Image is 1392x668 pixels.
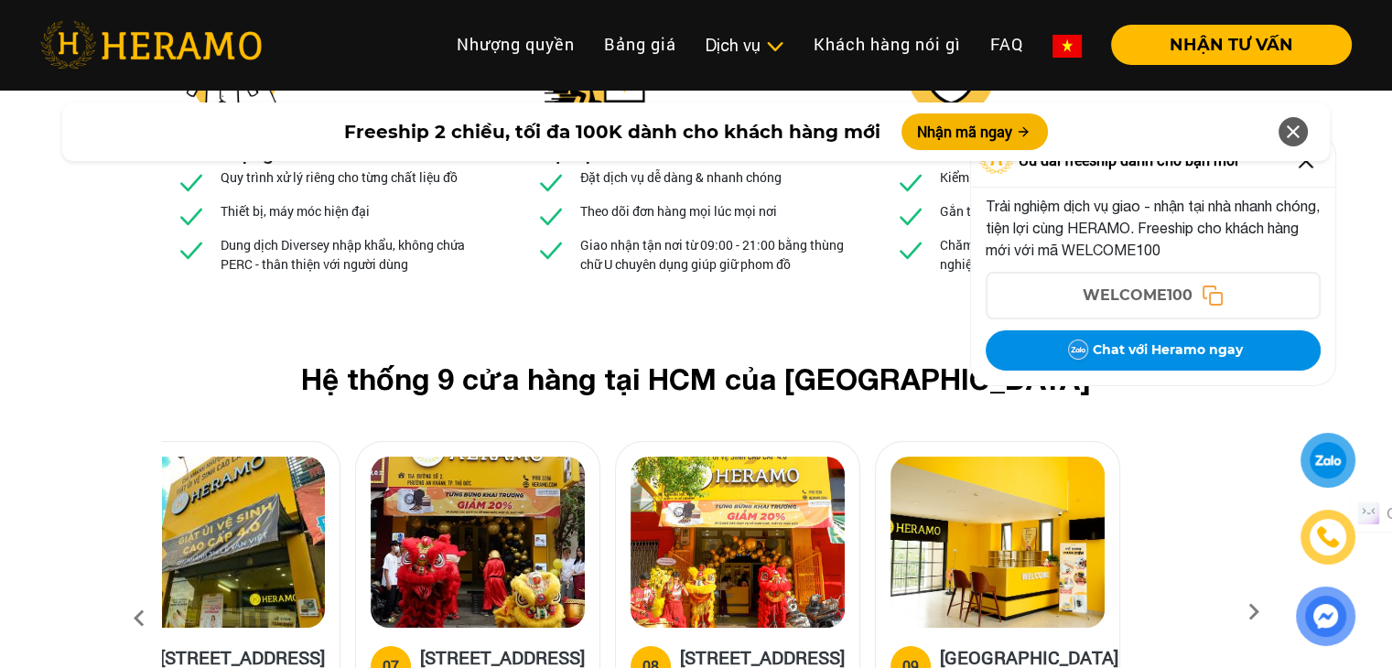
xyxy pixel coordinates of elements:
img: phone-icon [1318,527,1339,547]
a: Khách hàng nói gì [799,25,976,64]
p: Thiết bị, máy móc hiện đại [221,201,370,221]
img: checked.svg [177,201,206,231]
img: vn-flag.png [1052,35,1082,58]
p: Gắn tag, theo dõi từng món đồ [940,201,1113,221]
img: checked.svg [536,201,566,231]
img: checked.svg [896,201,925,231]
button: Chat với Heramo ngay [986,330,1321,371]
img: heramo-logo.png [40,21,262,69]
p: Chăm sóc bởi đội ngũ kỹ thuật nhiều năm kinh nghiệm [940,235,1216,274]
p: Trải nghiệm dịch vụ giao - nhận tại nhà nhanh chóng, tiện lợi cùng HERAMO. Freeship cho khách hàn... [986,195,1321,261]
img: checked.svg [177,167,206,197]
p: Kiểm tra tình trạng đồ trước & sau khi xử lý [940,167,1182,187]
img: checked.svg [177,235,206,264]
a: Nhượng quyền [442,25,589,64]
a: NHẬN TƯ VẤN [1096,37,1352,53]
p: Quy trình xử lý riêng cho từng chất liệu đồ [221,167,458,187]
a: Bảng giá [589,25,691,64]
p: Giao nhận tận nơi từ 09:00 - 21:00 bằng thùng chữ U chuyên dụng giúp giữ phom đồ [580,235,857,274]
img: subToggleIcon [765,38,784,56]
p: Đặt dịch vụ dễ dàng & nhanh chóng [580,167,782,187]
span: WELCOME100 [1083,285,1192,307]
img: checked.svg [536,167,566,197]
button: NHẬN TƯ VẤN [1111,25,1352,65]
img: Zalo [1063,336,1093,365]
img: heramo-398-duong-hoang-dieu-phuong-2-quan-4 [631,457,845,628]
div: Dịch vụ [706,33,784,58]
span: Freeship 2 chiều, tối đa 100K dành cho khách hàng mới [343,118,879,145]
img: heramo-314-le-van-viet-phuong-tang-nhon-phu-b-quan-9 [111,457,325,628]
a: FAQ [976,25,1038,64]
button: Nhận mã ngay [901,113,1048,150]
img: checked.svg [896,167,925,197]
img: checked.svg [896,235,925,264]
p: Theo dõi đơn hàng mọi lúc mọi nơi [580,201,777,221]
img: checked.svg [536,235,566,264]
p: Dung dịch Diversey nhập khẩu, không chứa PERC - thân thiện với người dùng [221,235,497,274]
img: heramo-15a-duong-so-2-phuong-an-khanh-thu-duc [371,457,585,628]
img: heramo-parc-villa-dai-phuoc-island-dong-nai [890,457,1105,628]
a: phone-icon [1303,512,1353,562]
h2: Hệ thống 9 cửa hàng tại HCM của [GEOGRAPHIC_DATA] [191,361,1202,396]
